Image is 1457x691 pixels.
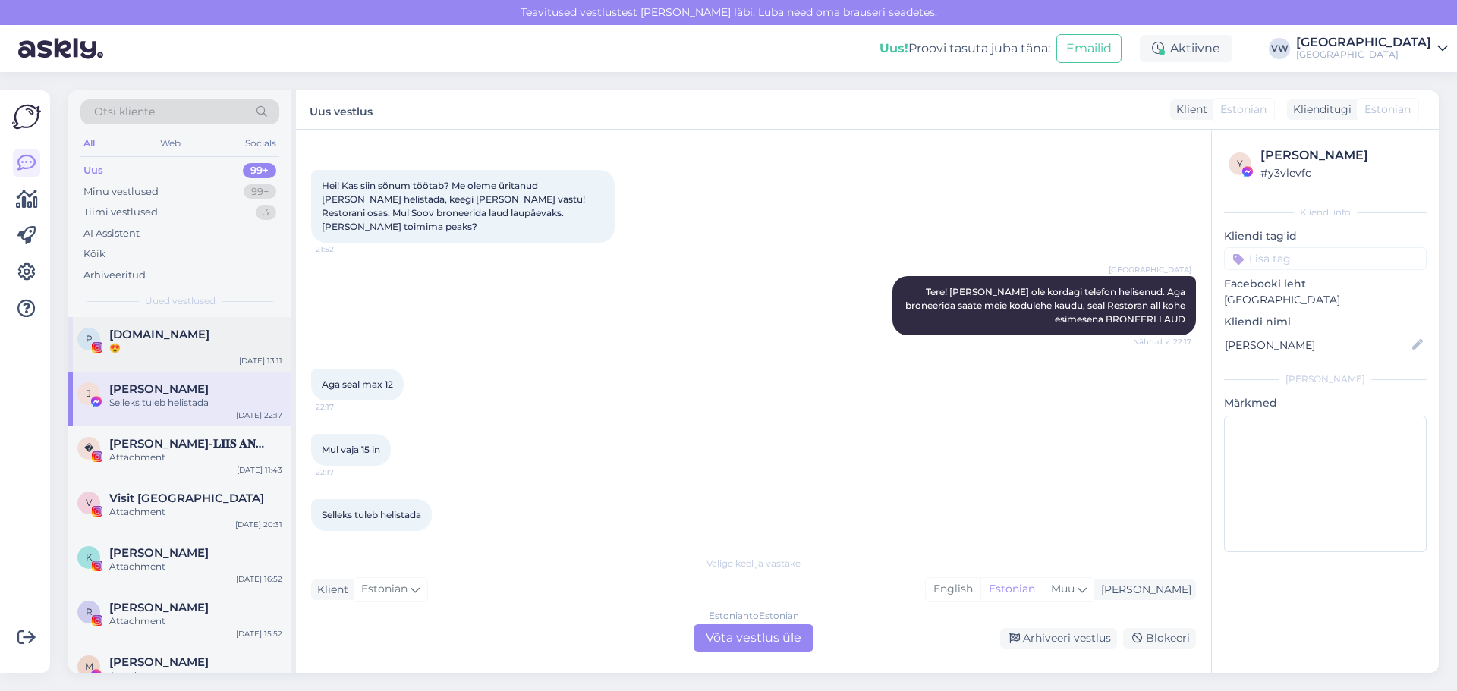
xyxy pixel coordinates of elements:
[322,444,380,455] span: Mul vaja 15 in
[235,519,282,530] div: [DATE] 20:31
[322,180,587,232] span: Hei! Kas siin sõnum töötab? Me oleme üritanud [PERSON_NAME] helistada, keegi [PERSON_NAME] vastu!...
[84,442,93,454] span: �
[316,466,373,478] span: 22:17
[1269,38,1290,59] div: VW
[880,39,1050,58] div: Proovi tasuta juba täna:
[1260,146,1422,165] div: [PERSON_NAME]
[83,226,140,241] div: AI Assistent
[256,205,276,220] div: 3
[83,163,103,178] div: Uus
[1051,582,1075,595] span: Muu
[1095,582,1191,598] div: [PERSON_NAME]
[86,333,93,344] span: P
[244,184,276,199] div: 99+
[85,661,93,672] span: M
[311,557,1196,570] div: Valige keel ja vastake
[80,133,98,153] div: All
[109,382,209,396] span: Jaanika Aasav
[12,102,41,131] img: Askly Logo
[109,328,209,341] span: Päevapraad.ee
[1237,158,1243,169] span: y
[83,184,159,199] div: Minu vestlused
[316,532,373,543] span: 22:17
[236,573,282,585] div: [DATE] 16:52
[109,669,282,683] div: Attachment
[1224,314,1427,330] p: Kliendi nimi
[1000,628,1117,649] div: Arhiveeri vestlus
[83,268,146,283] div: Arhiveeritud
[83,247,105,262] div: Kõik
[109,341,282,355] div: 😍
[1109,264,1191,275] span: [GEOGRAPHIC_DATA]
[109,437,267,451] span: 𝐀𝐍𝐍𝐀-𝐋𝐈𝐈𝐒 𝐀𝐍𝐍𝐔𝐒
[1296,49,1431,61] div: [GEOGRAPHIC_DATA]
[310,99,373,120] label: Uus vestlus
[316,401,373,413] span: 22:17
[236,410,282,421] div: [DATE] 22:17
[109,614,282,628] div: Attachment
[94,104,155,120] span: Otsi kliente
[311,582,348,598] div: Klient
[322,378,393,390] span: Aga seal max 12
[86,606,93,617] span: R
[322,509,421,520] span: Selleks tuleb helistada
[1224,228,1427,244] p: Kliendi tag'id
[1056,34,1122,63] button: Emailid
[1224,292,1427,308] p: [GEOGRAPHIC_DATA]
[239,355,282,366] div: [DATE] 13:11
[1224,206,1427,219] div: Kliendi info
[1225,337,1409,353] input: Lisa nimi
[1224,247,1427,270] input: Lisa tag
[157,133,184,153] div: Web
[880,41,908,55] b: Uus!
[87,388,91,399] span: J
[361,581,408,598] span: Estonian
[237,464,282,476] div: [DATE] 11:43
[905,286,1188,325] span: Tere! [PERSON_NAME] ole kordagi telefon helisenud. Aga broneerida saate meie kodulehe kaudu, seal...
[243,163,276,178] div: 99+
[145,294,216,308] span: Uued vestlused
[86,551,93,563] span: K
[1224,276,1427,292] p: Facebooki leht
[316,243,373,255] span: 21:52
[1296,36,1448,61] a: [GEOGRAPHIC_DATA][GEOGRAPHIC_DATA]
[1224,395,1427,411] p: Märkmed
[1260,165,1422,181] div: # y3vlevfc
[1364,102,1411,118] span: Estonian
[1123,628,1196,649] div: Blokeeri
[109,655,209,669] span: Mohsin Mia
[109,451,282,464] div: Attachment
[242,133,279,153] div: Socials
[109,492,264,505] span: Visit Pärnu
[709,609,799,623] div: Estonian to Estonian
[109,560,282,573] div: Attachment
[109,546,209,560] span: Katri Kägo
[1133,336,1191,347] span: Nähtud ✓ 22:17
[83,205,158,220] div: Tiimi vestlused
[1287,102,1352,118] div: Klienditugi
[86,497,92,508] span: V
[1224,372,1427,386] div: [PERSON_NAME]
[236,628,282,639] div: [DATE] 15:52
[1170,102,1207,118] div: Klient
[980,578,1043,601] div: Estonian
[694,624,813,652] div: Võta vestlus üle
[109,505,282,519] div: Attachment
[109,601,209,614] span: Raili Roosmaa
[1296,36,1431,49] div: [GEOGRAPHIC_DATA]
[926,578,980,601] div: English
[109,396,282,410] div: Selleks tuleb helistada
[1220,102,1267,118] span: Estonian
[1140,35,1232,62] div: Aktiivne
